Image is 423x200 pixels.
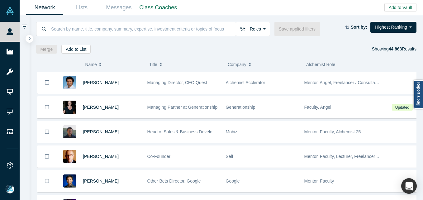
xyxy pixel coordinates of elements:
[147,129,242,134] span: Head of Sales & Business Development (interim)
[147,105,218,110] span: Managing Partner at Generationship
[137,0,179,15] a: Class Coaches
[351,25,367,30] strong: Sort by:
[147,154,171,159] span: Co-Founder
[149,58,157,71] span: Title
[372,45,416,54] div: Showing
[388,46,416,51] span: Results
[147,179,201,183] span: Other Bets Director, Google
[63,76,76,89] img: Gnani Palanikumar's Profile Image
[236,22,270,36] button: Roles
[6,185,14,193] img: Mia Scott's Account
[392,104,412,111] span: Updated
[147,80,207,85] span: Managing Director, CEO Quest
[304,179,334,183] span: Mentor, Faculty
[306,62,335,67] span: Alchemist Role
[6,7,14,15] img: Alchemist Vault Logo
[414,80,423,109] a: Report a bug!
[26,0,63,15] a: Network
[83,179,119,183] a: [PERSON_NAME]
[226,179,240,183] span: Google
[149,58,221,71] button: Title
[85,58,97,71] span: Name
[304,105,331,110] span: Faculty, Angel
[37,97,57,118] button: Bookmark
[226,105,255,110] span: Generationship
[228,58,246,71] span: Company
[63,125,76,138] img: Michael Chang's Profile Image
[61,45,91,54] button: Add to List
[63,0,100,15] a: Lists
[36,45,57,54] button: Merge
[83,105,119,110] a: [PERSON_NAME]
[274,22,320,36] button: Save applied filters
[63,174,76,188] img: Steven Kan's Profile Image
[37,146,57,167] button: Bookmark
[63,150,76,163] img: Robert Winder's Profile Image
[370,22,416,33] button: Highest Ranking
[85,58,143,71] button: Name
[226,154,233,159] span: Self
[304,129,361,134] span: Mentor, Faculty, Alchemist 25
[37,72,57,93] button: Bookmark
[226,80,265,85] span: Alchemist Acclerator
[37,121,57,143] button: Bookmark
[228,58,300,71] button: Company
[100,0,137,15] a: Messages
[50,21,236,36] input: Search by name, title, company, summary, expertise, investment criteria or topics of focus
[83,80,119,85] a: [PERSON_NAME]
[83,129,119,134] a: [PERSON_NAME]
[83,154,119,159] a: [PERSON_NAME]
[384,3,416,12] button: Add to Vault
[37,170,57,192] button: Bookmark
[226,129,237,134] span: Mobiz
[63,101,76,114] img: Rachel Chalmers's Profile Image
[388,46,402,51] strong: 44,863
